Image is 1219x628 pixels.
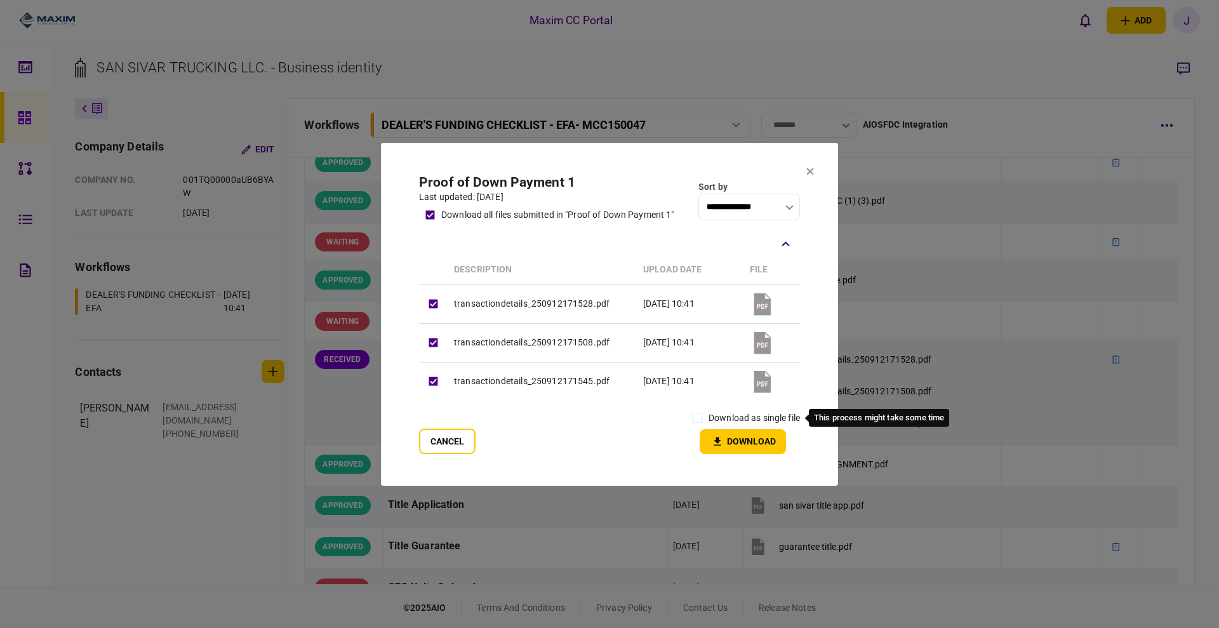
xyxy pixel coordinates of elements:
td: transactiondetails_250912171508.pdf [448,323,637,362]
th: file [743,255,800,285]
td: [DATE] 10:41 [637,362,743,401]
td: [DATE] 10:41 [637,323,743,362]
div: last updated: [DATE] [419,190,674,204]
div: Sort by [698,180,800,194]
h2: Proof of Down Payment 1 [419,175,674,190]
div: download all files submitted in "Proof of Down Payment 1" [441,208,674,222]
th: Description [448,255,637,285]
td: transactiondetails_250912171545.pdf [448,362,637,401]
th: upload date [637,255,743,285]
button: Cancel [419,429,476,454]
td: transactiondetails_250912171528.pdf [448,284,637,323]
button: Download [700,429,786,454]
td: [DATE] 10:41 [637,284,743,323]
label: download as single file [709,411,800,425]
